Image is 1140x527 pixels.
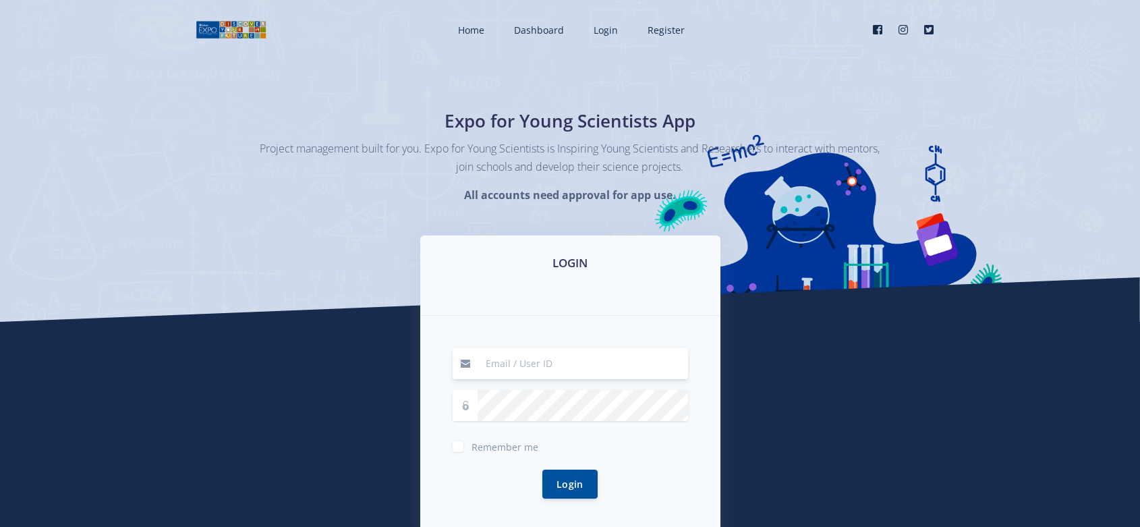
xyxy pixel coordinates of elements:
h1: Expo for Young Scientists App [324,108,816,134]
span: Login [594,24,618,36]
a: Dashboard [501,12,575,48]
button: Login [542,470,598,499]
p: Project management built for you. Expo for Young Scientists is Inspiring Young Scientists and Res... [260,140,880,176]
strong: All accounts need approval for app use. [464,188,676,202]
span: Dashboard [514,24,564,36]
a: Register [634,12,695,48]
input: Email / User ID [478,348,688,379]
span: Home [458,24,484,36]
a: Home [445,12,495,48]
h3: LOGIN [436,254,704,272]
a: Login [580,12,629,48]
img: logo01.png [196,20,266,40]
span: Register [648,24,685,36]
span: Remember me [472,441,538,453]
